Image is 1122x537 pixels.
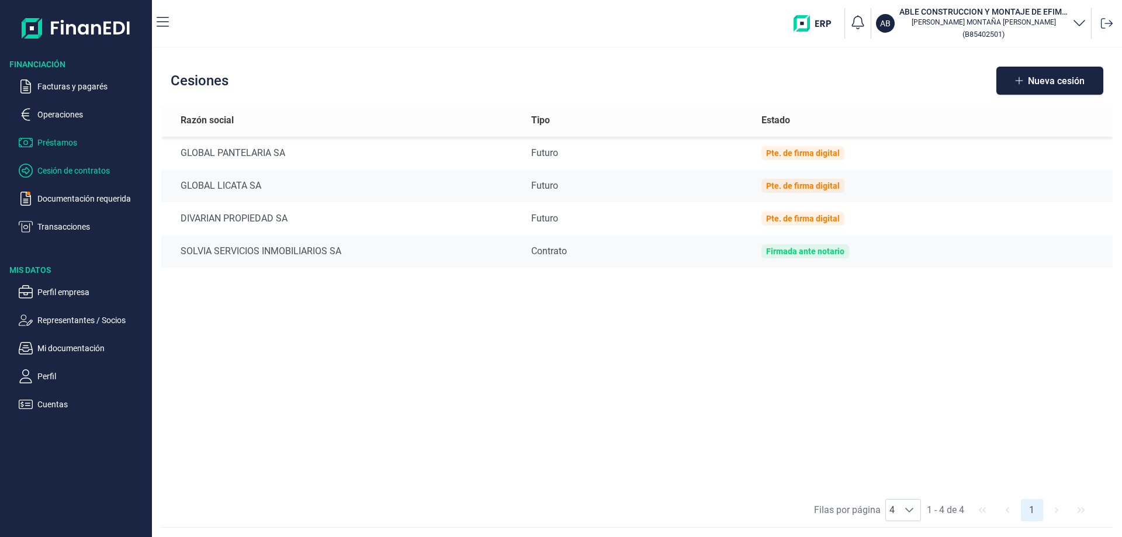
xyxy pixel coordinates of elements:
[37,108,147,122] p: Operaciones
[531,244,743,258] div: Contrato
[922,499,969,521] span: 1 - 4 de 4
[880,18,891,29] p: AB
[22,9,131,47] img: Logo de aplicación
[19,285,147,299] button: Perfil empresa
[19,192,147,206] button: Documentación requerida
[531,146,743,160] div: Futuro
[19,397,147,411] button: Cuentas
[37,285,147,299] p: Perfil empresa
[766,214,840,223] div: Pte. de firma digital
[531,212,743,226] div: Futuro
[37,79,147,93] p: Facturas y pagarés
[899,6,1068,18] h3: ABLE CONSTRUCCION Y MONTAJE DE EFIMEROS SL
[181,146,512,160] div: GLOBAL PANTELARIA SA
[37,164,147,178] p: Cesión de contratos
[19,164,147,178] button: Cesión de contratos
[814,503,881,517] span: Filas por página
[899,18,1068,27] p: [PERSON_NAME] MONTAÑA [PERSON_NAME]
[19,79,147,93] button: Facturas y pagarés
[761,113,790,127] span: Estado
[962,30,1005,39] small: Copiar cif
[1028,77,1085,85] span: Nueva cesión
[37,192,147,206] p: Documentación requerida
[19,341,147,355] button: Mi documentación
[181,212,512,226] div: DIVARIAN PROPIEDAD SA
[19,220,147,234] button: Transacciones
[181,179,512,193] div: GLOBAL LICATA SA
[37,313,147,327] p: Representantes / Socios
[19,136,147,150] button: Préstamos
[996,67,1103,95] button: Nueva cesión
[37,136,147,150] p: Préstamos
[766,247,844,256] div: Firmada ante notario
[171,72,228,89] h2: Cesiones
[37,397,147,411] p: Cuentas
[37,369,147,383] p: Perfil
[531,113,550,127] span: Tipo
[886,500,898,521] span: 4
[181,244,512,258] div: SOLVIA SERVICIOS INMOBILIARIOS SA
[19,369,147,383] button: Perfil
[766,181,840,190] div: Pte. de firma digital
[876,6,1086,41] button: ABABLE CONSTRUCCION Y MONTAJE DE EFIMEROS SL[PERSON_NAME] MONTAÑA [PERSON_NAME](B85402501)
[37,341,147,355] p: Mi documentación
[181,113,234,127] span: Razón social
[19,108,147,122] button: Operaciones
[19,313,147,327] button: Representantes / Socios
[37,220,147,234] p: Transacciones
[1021,499,1043,521] button: Page 1
[531,179,743,193] div: Futuro
[766,148,840,158] div: Pte. de firma digital
[794,15,840,32] img: erp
